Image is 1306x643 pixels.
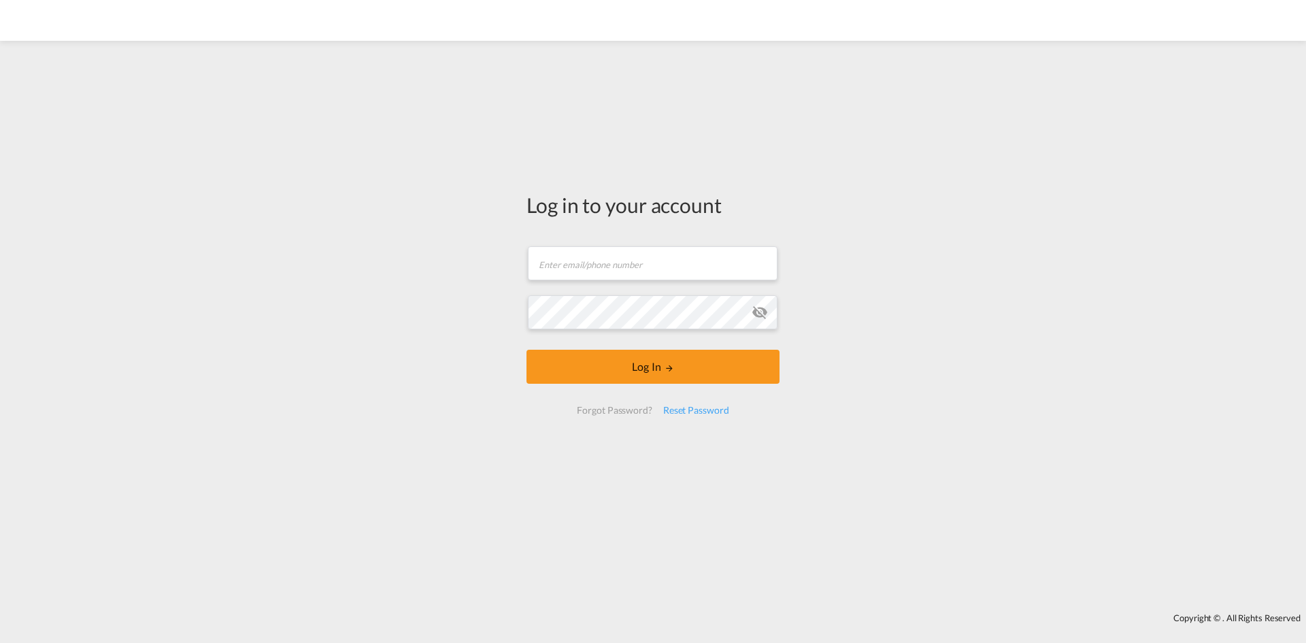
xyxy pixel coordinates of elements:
input: Enter email/phone number [528,246,777,280]
md-icon: icon-eye-off [752,304,768,320]
div: Log in to your account [526,191,780,219]
div: Forgot Password? [571,398,657,423]
button: LOGIN [526,350,780,384]
div: Reset Password [658,398,735,423]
